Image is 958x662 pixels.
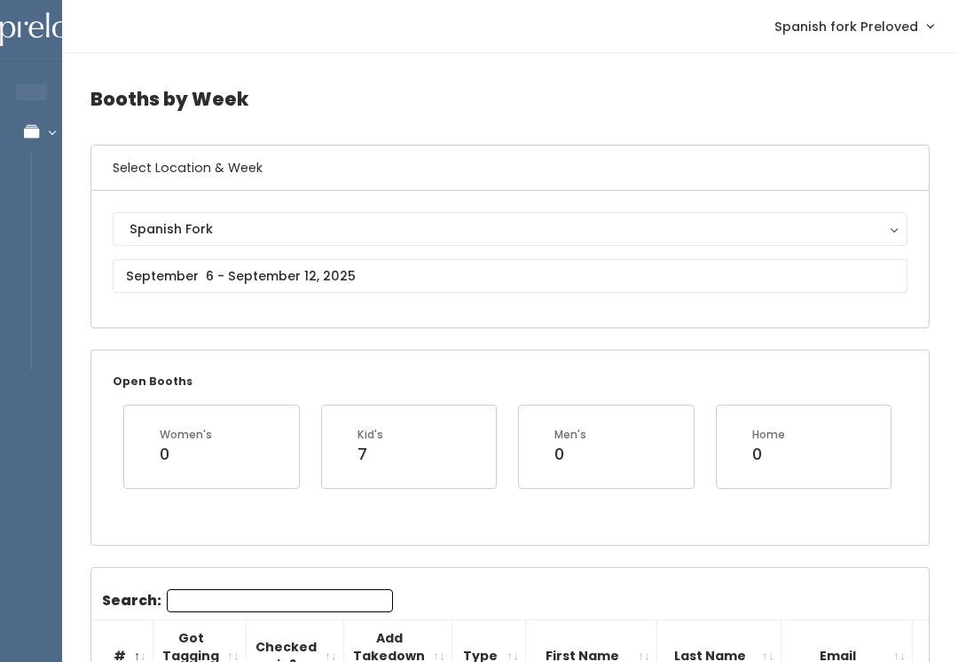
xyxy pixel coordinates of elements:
input: September 6 - September 12, 2025 [113,259,907,293]
span: Spanish fork Preloved [774,17,918,36]
div: 0 [752,443,785,466]
div: Women's [160,427,212,443]
div: Kid's [357,427,383,443]
div: Men's [554,427,586,443]
div: 0 [554,443,586,466]
div: Home [752,427,785,443]
h6: Select Location & Week [91,146,929,191]
label: Search: [102,589,393,612]
div: 7 [357,443,383,466]
small: Open Booths [113,374,192,389]
div: Spanish Fork [130,219,891,239]
div: 0 [160,443,212,466]
a: Spanish fork Preloved [757,7,951,45]
input: Search: [167,589,393,612]
h4: Booths by Week [90,75,930,123]
button: Spanish Fork [113,212,907,246]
